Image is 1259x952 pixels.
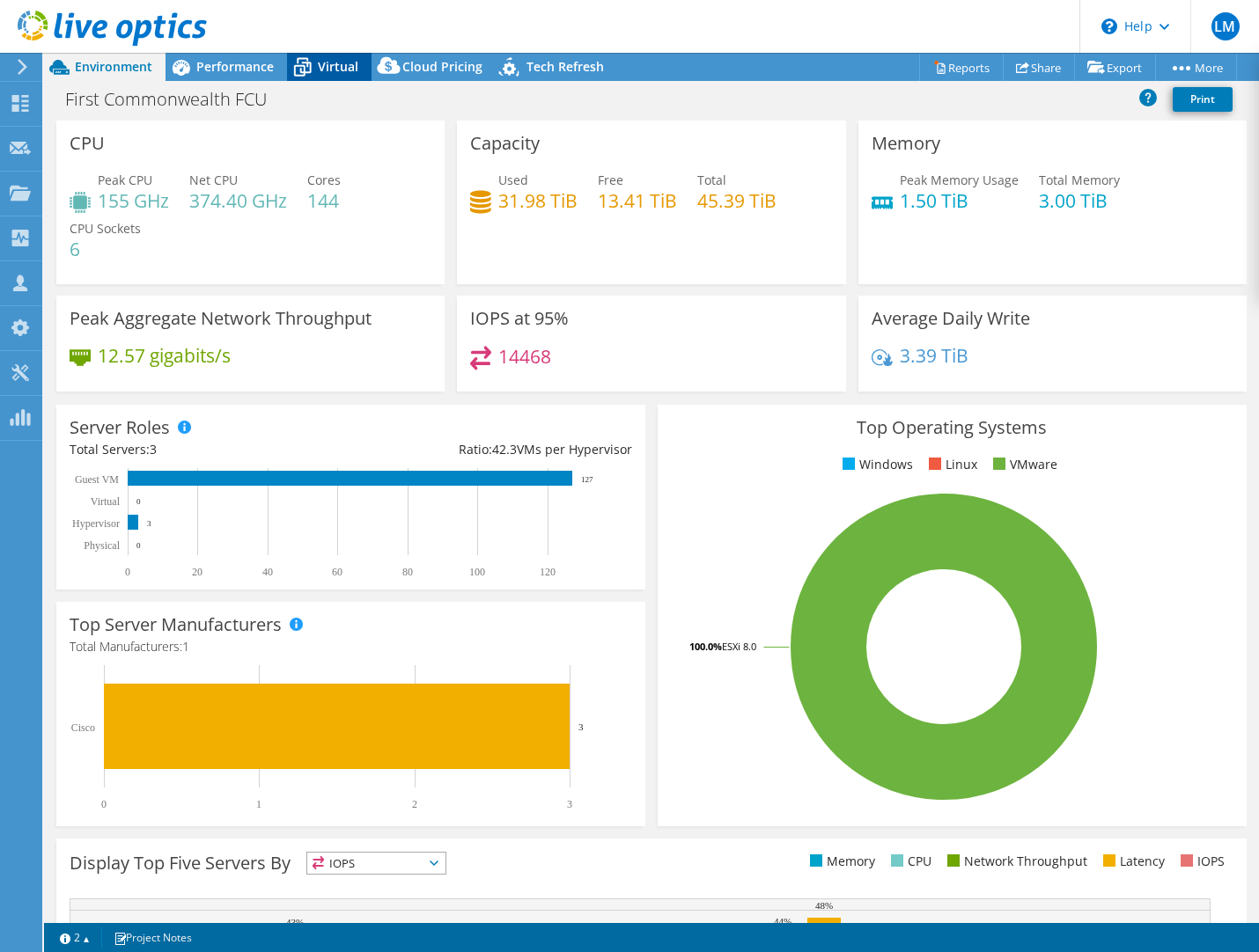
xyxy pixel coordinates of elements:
[75,473,119,486] text: Guest VM
[71,721,95,734] text: Cisco
[540,566,556,578] text: 120
[70,637,632,656] h4: Total Manufacturers:
[318,58,358,75] span: Virtual
[402,566,413,578] text: 80
[1039,172,1120,188] span: Total Memory
[70,418,170,437] h3: Server Roles
[150,441,157,458] span: 3
[498,172,528,188] span: Used
[136,541,141,550] text: 0
[147,519,151,528] text: 3
[722,640,756,653] tspan: ESXi 8.0
[307,172,341,188] span: Cores
[57,90,294,109] h1: First Commonwealth FCU
[1176,852,1225,871] li: IOPS
[70,309,372,328] h3: Peak Aggregate Network Throughput
[567,798,572,810] text: 3
[774,916,791,926] text: 44%
[72,517,120,530] text: Hypervisor
[402,58,482,75] span: Cloud Pricing
[182,638,189,655] span: 1
[498,191,578,210] h4: 31.98 TiB
[98,346,231,365] h4: 12.57 gigabits/s
[125,566,130,578] text: 0
[84,539,120,552] text: Physical
[307,853,445,874] span: IOPS
[1211,12,1240,40] span: LM
[498,347,551,366] h4: 14468
[581,475,593,484] text: 127
[1039,191,1120,210] h4: 3.00 TiB
[91,495,121,508] text: Virtual
[900,172,1019,188] span: Peak Memory Usage
[75,58,152,75] span: Environment
[900,191,1019,210] h4: 1.50 TiB
[48,926,102,948] a: 2
[70,134,105,153] h3: CPU
[470,309,569,328] h3: IOPS at 95%
[526,58,604,75] span: Tech Refresh
[872,309,1030,328] h3: Average Daily Write
[98,191,169,210] h4: 155 GHz
[1099,852,1165,871] li: Latency
[189,172,238,188] span: Net CPU
[469,566,485,578] text: 100
[262,566,273,578] text: 40
[192,566,202,578] text: 20
[838,455,913,474] li: Windows
[924,455,977,474] li: Linux
[1003,54,1075,81] a: Share
[1173,87,1233,112] a: Print
[350,440,631,459] div: Ratio: VMs per Hypervisor
[332,566,342,578] text: 60
[1101,18,1117,34] svg: \n
[1074,54,1156,81] a: Export
[671,418,1233,437] h3: Top Operating Systems
[256,798,261,810] text: 1
[70,220,141,237] span: CPU Sockets
[412,798,417,810] text: 2
[815,900,833,911] text: 48%
[101,926,204,948] a: Project Notes
[806,852,875,871] li: Memory
[189,191,287,210] h4: 374.40 GHz
[101,798,107,810] text: 0
[196,58,274,75] span: Performance
[598,191,677,210] h4: 13.41 TiB
[872,134,940,153] h3: Memory
[492,441,517,458] span: 42.3
[307,191,341,210] h4: 144
[136,497,141,506] text: 0
[70,615,282,634] h3: Top Server Manufacturers
[70,440,350,459] div: Total Servers:
[689,640,722,653] tspan: 100.0%
[98,172,152,188] span: Peak CPU
[470,134,540,153] h3: Capacity
[286,917,304,927] text: 43%
[919,54,1004,81] a: Reports
[697,191,777,210] h4: 45.39 TiB
[1155,54,1237,81] a: More
[578,721,584,732] text: 3
[598,172,623,188] span: Free
[989,455,1057,474] li: VMware
[943,852,1087,871] li: Network Throughput
[697,172,726,188] span: Total
[900,346,968,365] h4: 3.39 TiB
[887,852,931,871] li: CPU
[70,239,141,259] h4: 6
